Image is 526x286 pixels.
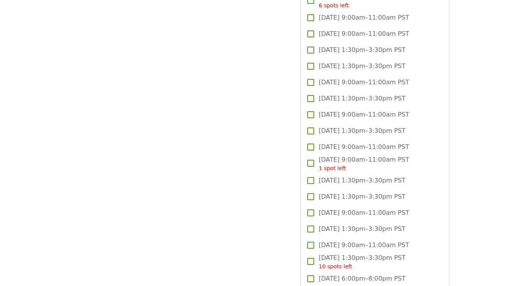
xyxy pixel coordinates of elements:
[319,224,405,234] span: [DATE] 1:30pm–3:30pm PST
[319,13,409,22] span: [DATE] 9:00am–11:00am PST
[319,94,405,103] span: [DATE] 1:30pm–3:30pm PST
[319,2,349,8] span: 6 spots left
[319,192,405,201] span: [DATE] 1:30pm–3:30pm PST
[319,29,409,38] span: [DATE] 9:00am–11:00am PST
[319,208,409,217] span: [DATE] 9:00am–11:00am PST
[319,78,409,87] span: [DATE] 9:00am–11:00am PST
[319,274,405,283] span: [DATE] 6:00pm–8:00pm PST
[319,62,405,71] span: [DATE] 1:30pm–3:30pm PST
[319,110,409,119] span: [DATE] 9:00am–11:00am PST
[319,126,405,135] span: [DATE] 1:30pm–3:30pm PST
[319,176,405,185] span: [DATE] 1:30pm–3:30pm PST
[319,155,409,172] span: [DATE] 9:00am–11:00am PST
[319,142,409,152] span: [DATE] 9:00am–11:00am PST
[319,253,405,271] span: [DATE] 1:30pm–3:30pm PST
[319,263,352,269] span: 10 spots left
[319,241,409,250] span: [DATE] 9:00am–11:00am PST
[319,45,405,55] span: [DATE] 1:30pm–3:30pm PST
[319,165,346,171] span: 1 spot left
